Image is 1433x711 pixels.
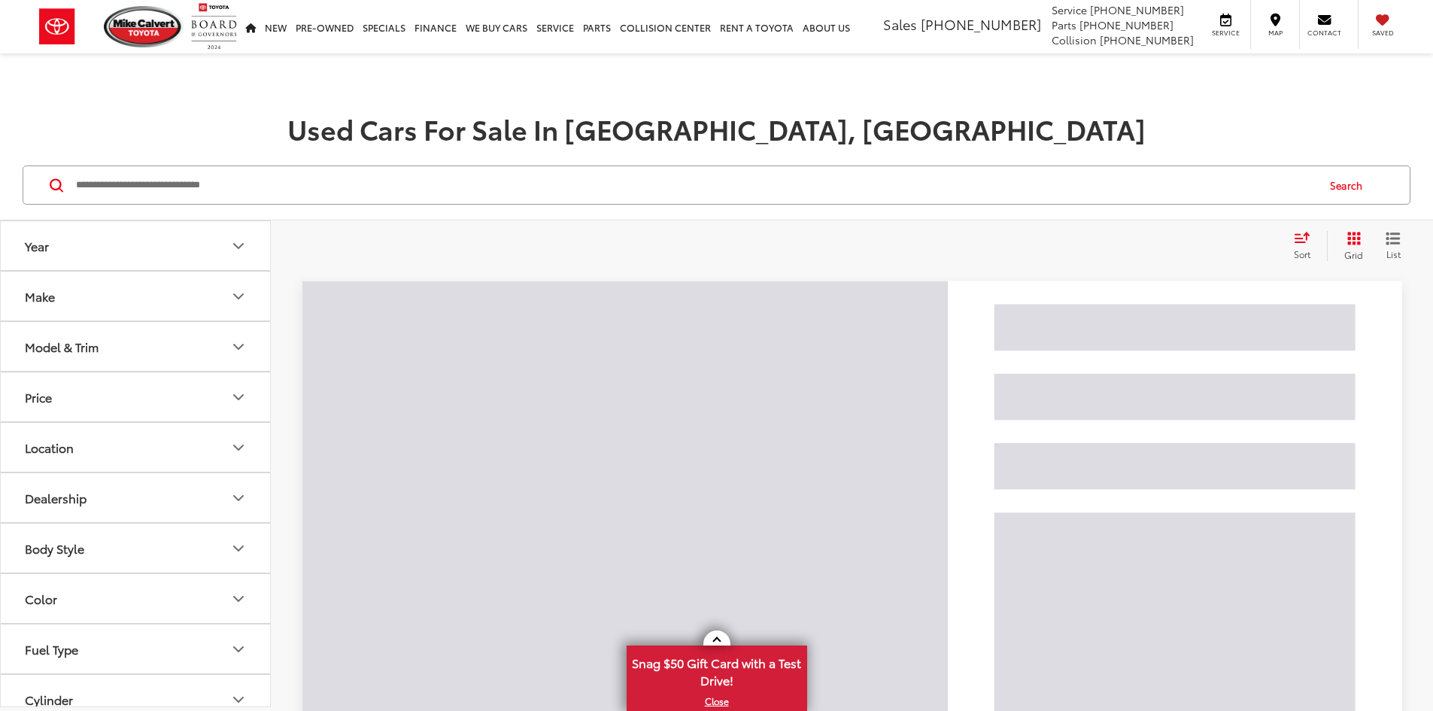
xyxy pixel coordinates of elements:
button: Fuel TypeFuel Type [1,624,272,673]
button: Grid View [1327,231,1374,261]
span: Collision [1052,32,1097,47]
input: Search by Make, Model, or Keyword [74,167,1316,203]
div: Color [25,591,57,606]
div: Location [229,439,247,457]
div: Make [229,287,247,305]
div: Make [25,289,55,303]
button: PricePrice [1,372,272,421]
button: Select sort value [1286,231,1327,261]
span: [PHONE_NUMBER] [921,14,1041,34]
span: Snag $50 Gift Card with a Test Drive! [628,647,806,693]
div: Cylinder [229,691,247,709]
span: Contact [1307,28,1341,38]
div: Year [25,239,49,253]
button: Search [1316,166,1384,204]
button: MakeMake [1,272,272,321]
span: [PHONE_NUMBER] [1100,32,1194,47]
span: Service [1052,2,1087,17]
span: Saved [1366,28,1399,38]
button: Body StyleBody Style [1,524,272,573]
span: Grid [1344,248,1363,261]
div: Fuel Type [25,642,78,656]
div: Body Style [229,539,247,558]
div: Model & Trim [229,338,247,356]
span: Sales [883,14,917,34]
div: Year [229,237,247,255]
span: Parts [1052,17,1076,32]
span: List [1386,248,1401,260]
div: Price [25,390,52,404]
button: DealershipDealership [1,473,272,522]
img: Mike Calvert Toyota [104,6,184,47]
span: [PHONE_NUMBER] [1079,17,1173,32]
div: Body Style [25,541,84,555]
div: Cylinder [25,692,73,706]
button: ColorColor [1,574,272,623]
button: YearYear [1,221,272,270]
div: Fuel Type [229,640,247,658]
div: Model & Trim [25,339,99,354]
span: Map [1258,28,1292,38]
button: List View [1374,231,1412,261]
span: Service [1209,28,1243,38]
div: Price [229,388,247,406]
span: [PHONE_NUMBER] [1090,2,1184,17]
div: Dealership [25,491,87,505]
span: Sort [1294,248,1310,260]
div: Location [25,440,74,454]
div: Color [229,590,247,608]
div: Dealership [229,489,247,507]
button: Model & TrimModel & Trim [1,322,272,371]
button: LocationLocation [1,423,272,472]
